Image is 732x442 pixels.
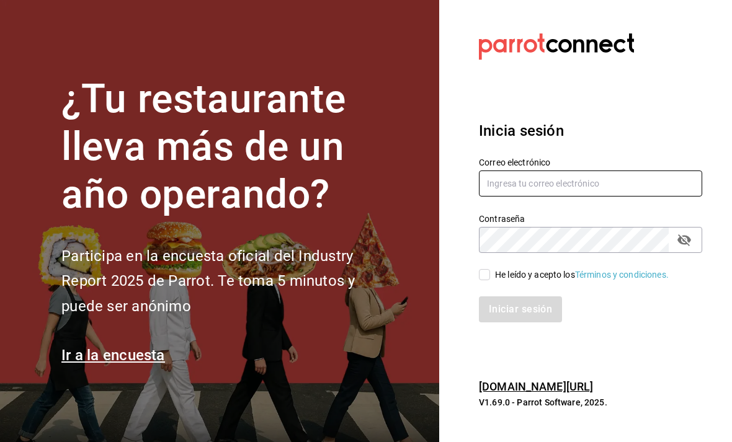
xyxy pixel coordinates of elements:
label: Correo electrónico [479,158,702,167]
input: Ingresa tu correo electrónico [479,170,702,197]
h3: Inicia sesión [479,120,702,142]
label: Contraseña [479,214,702,223]
a: [DOMAIN_NAME][URL] [479,380,593,393]
button: passwordField [674,229,695,250]
a: Términos y condiciones. [575,270,669,280]
h2: Participa en la encuesta oficial del Industry Report 2025 de Parrot. Te toma 5 minutos y puede se... [61,244,396,319]
div: He leído y acepto los [495,268,669,281]
a: Ir a la encuesta [61,347,165,364]
h1: ¿Tu restaurante lleva más de un año operando? [61,76,396,218]
p: V1.69.0 - Parrot Software, 2025. [479,396,702,409]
